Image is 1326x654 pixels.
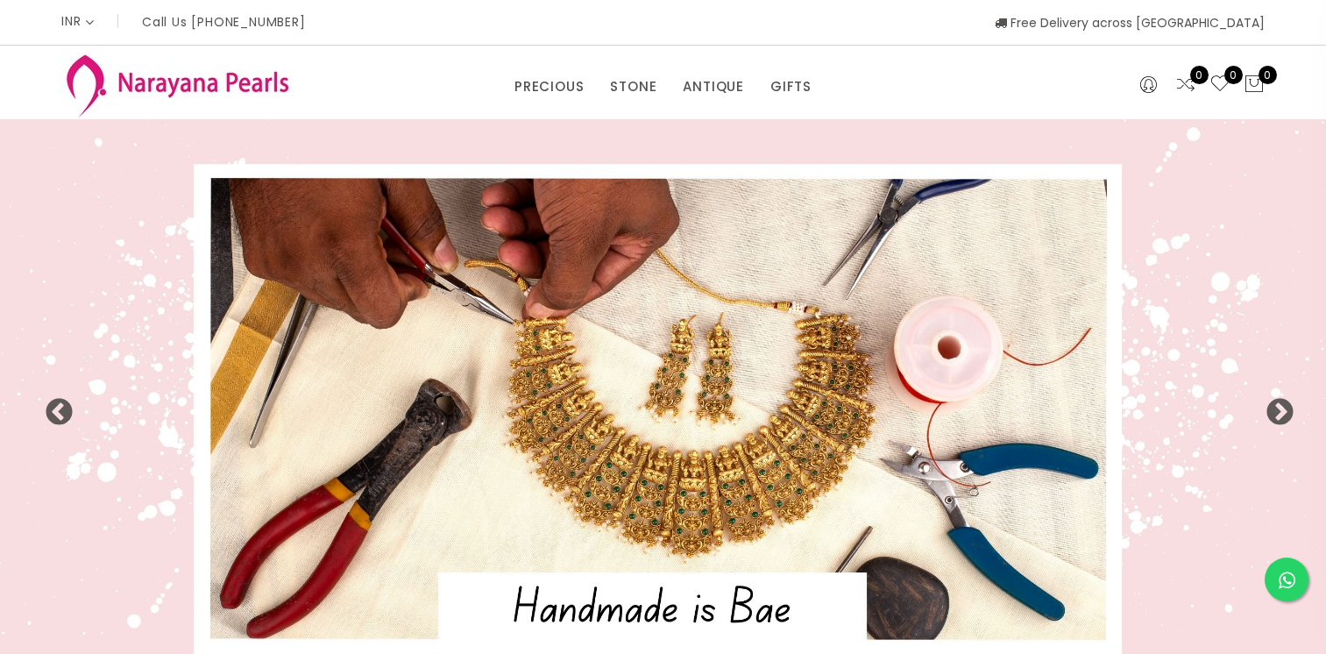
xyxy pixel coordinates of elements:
button: 0 [1244,74,1265,96]
span: 0 [1190,66,1209,84]
span: Free Delivery across [GEOGRAPHIC_DATA] [995,14,1265,32]
a: 0 [1175,74,1196,96]
a: STONE [610,74,656,100]
button: Next [1265,398,1282,416]
span: 0 [1259,66,1277,84]
a: 0 [1209,74,1230,96]
a: PRECIOUS [514,74,584,100]
p: Call Us [PHONE_NUMBER] [142,16,306,28]
a: ANTIQUE [683,74,744,100]
span: 0 [1224,66,1243,84]
button: Previous [44,398,61,416]
a: GIFTS [770,74,812,100]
